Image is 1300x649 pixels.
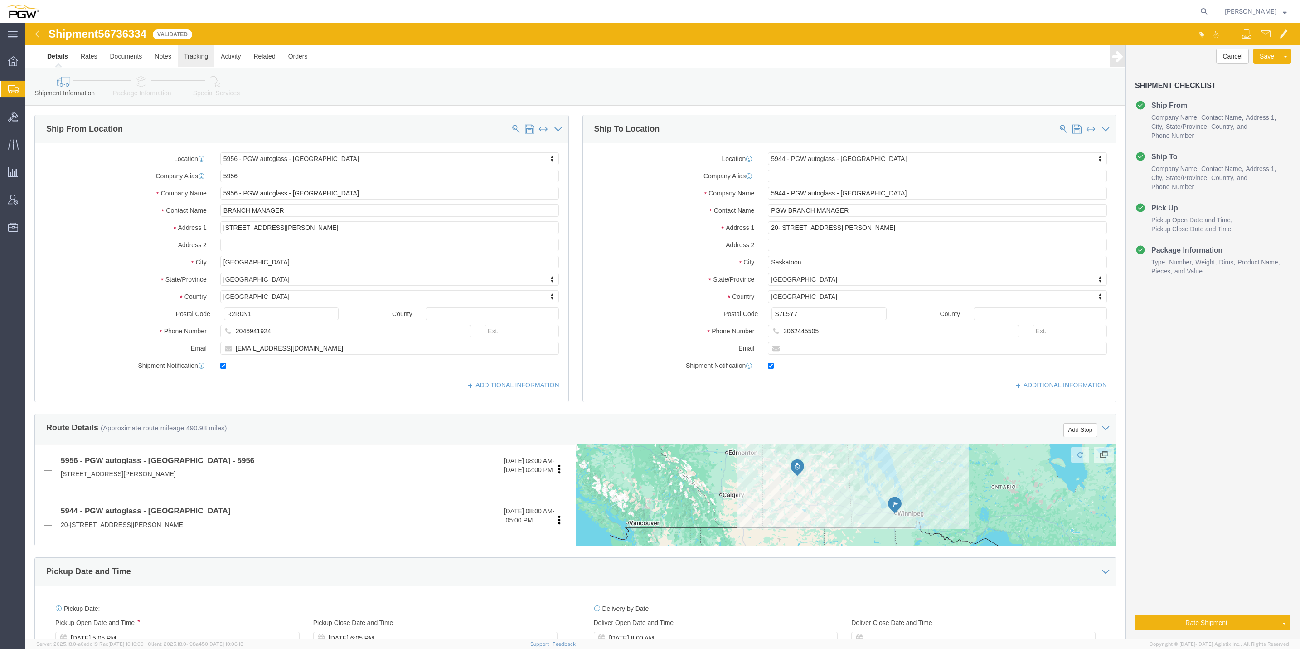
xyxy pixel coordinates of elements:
span: [DATE] 10:06:13 [208,641,243,647]
span: Ksenia Gushchina-Kerecz [1225,6,1276,16]
iframe: FS Legacy Container [25,23,1300,639]
button: [PERSON_NAME] [1224,6,1287,17]
a: Feedback [553,641,576,647]
span: Client: 2025.18.0-198a450 [148,641,243,647]
span: Copyright © [DATE]-[DATE] Agistix Inc., All Rights Reserved [1150,640,1289,648]
span: [DATE] 10:10:00 [108,641,144,647]
a: Support [530,641,553,647]
img: logo [6,5,39,18]
span: Server: 2025.18.0-a0edd1917ac [36,641,144,647]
